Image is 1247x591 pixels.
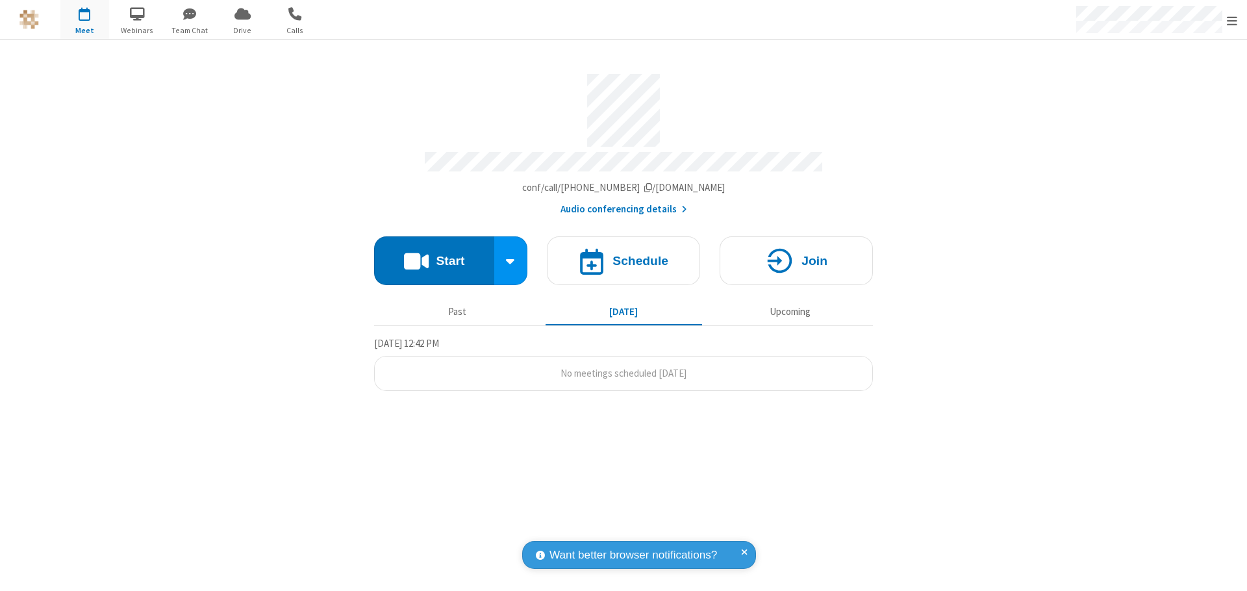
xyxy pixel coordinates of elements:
[547,236,700,285] button: Schedule
[19,10,39,29] img: QA Selenium DO NOT DELETE OR CHANGE
[374,236,494,285] button: Start
[1215,557,1237,582] iframe: Chat
[271,25,320,36] span: Calls
[379,299,536,324] button: Past
[801,255,827,267] h4: Join
[218,25,267,36] span: Drive
[546,299,702,324] button: [DATE]
[522,181,725,194] span: Copy my meeting room link
[612,255,668,267] h4: Schedule
[374,337,439,349] span: [DATE] 12:42 PM
[561,202,687,217] button: Audio conferencing details
[720,236,873,285] button: Join
[113,25,162,36] span: Webinars
[561,367,686,379] span: No meetings scheduled [DATE]
[522,181,725,195] button: Copy my meeting room linkCopy my meeting room link
[374,336,873,392] section: Today's Meetings
[166,25,214,36] span: Team Chat
[549,547,717,564] span: Want better browser notifications?
[60,25,109,36] span: Meet
[712,299,868,324] button: Upcoming
[494,236,528,285] div: Start conference options
[436,255,464,267] h4: Start
[374,64,873,217] section: Account details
